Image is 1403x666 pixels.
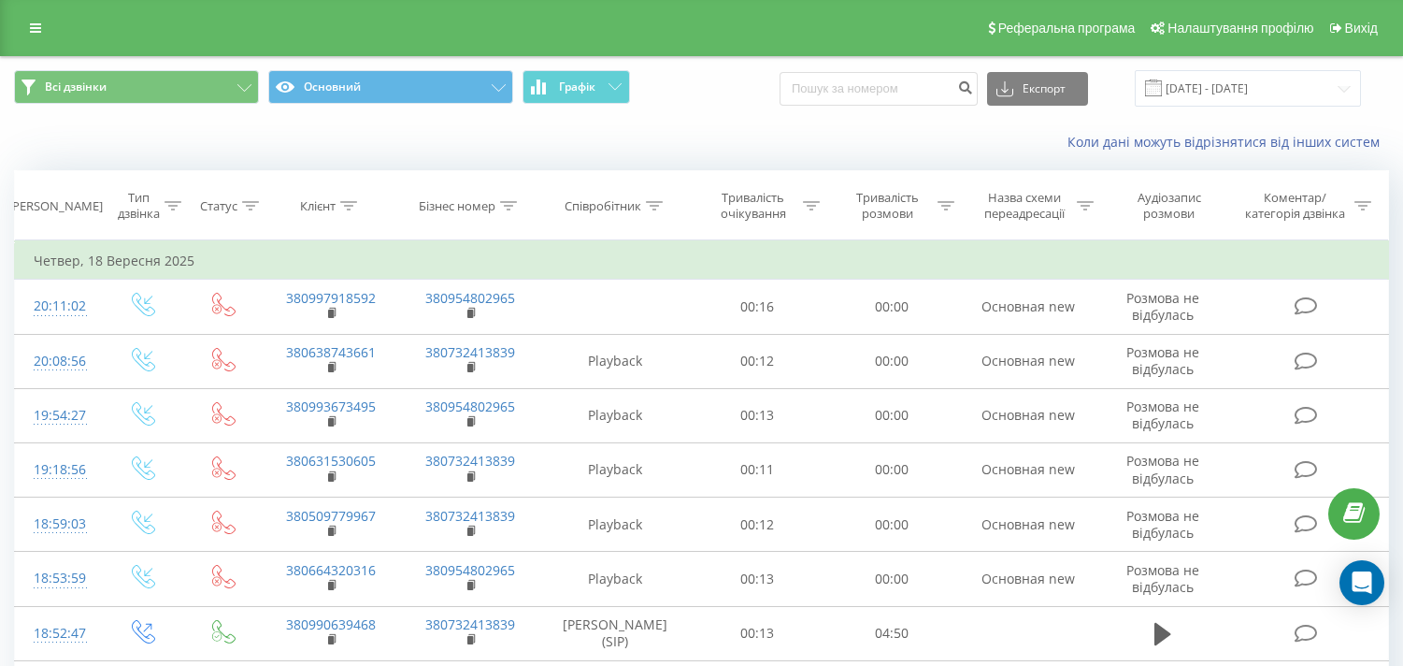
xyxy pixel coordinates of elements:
[425,507,515,525] a: 380732413839
[691,442,825,497] td: 00:11
[1115,190,1223,222] div: Аудіозапис розмови
[691,388,825,442] td: 00:13
[1126,452,1199,486] span: Розмова не відбулась
[1126,398,1199,432] span: Розмова не відбулась
[200,198,237,214] div: Статус
[565,198,641,214] div: Співробітник
[425,561,515,579] a: 380954802965
[1126,507,1199,542] span: Розмова не відбулась
[540,388,691,442] td: Playback
[34,398,81,434] div: 19:54:27
[268,70,513,104] button: Основний
[824,280,959,334] td: 00:00
[824,606,959,660] td: 04:50
[841,190,933,222] div: Тривалість розмови
[959,498,1098,552] td: Основная new
[540,552,691,606] td: Playback
[425,289,515,307] a: 380954802965
[34,560,81,597] div: 18:53:59
[8,198,103,214] div: [PERSON_NAME]
[691,280,825,334] td: 00:16
[559,80,595,94] span: Графік
[286,398,376,415] a: 380993673495
[824,498,959,552] td: 00:00
[1126,343,1199,378] span: Розмова не відбулась
[523,70,630,104] button: Графік
[540,334,691,388] td: Playback
[34,343,81,380] div: 20:08:56
[300,198,336,214] div: Клієнт
[540,442,691,497] td: Playback
[425,398,515,415] a: 380954802965
[286,343,376,361] a: 380638743661
[1345,21,1378,36] span: Вихід
[45,80,107,94] span: Всі дзвінки
[1240,190,1350,222] div: Коментар/категорія дзвінка
[1067,133,1389,151] a: Коли дані можуть відрізнятися вiд інших систем
[959,280,1098,334] td: Основная new
[998,21,1136,36] span: Реферальна програма
[824,552,959,606] td: 00:00
[419,198,495,214] div: Бізнес номер
[691,552,825,606] td: 00:13
[780,72,978,106] input: Пошук за номером
[1167,21,1313,36] span: Налаштування профілю
[540,498,691,552] td: Playback
[959,334,1098,388] td: Основная new
[1339,560,1384,605] div: Open Intercom Messenger
[540,606,691,660] td: [PERSON_NAME] (SIP)
[286,615,376,633] a: 380990639468
[425,343,515,361] a: 380732413839
[824,388,959,442] td: 00:00
[1126,561,1199,596] span: Розмова не відбулась
[976,190,1072,222] div: Назва схеми переадресації
[959,388,1098,442] td: Основная new
[824,442,959,497] td: 00:00
[286,561,376,579] a: 380664320316
[286,507,376,525] a: 380509779967
[691,334,825,388] td: 00:12
[34,506,81,543] div: 18:59:03
[691,606,825,660] td: 00:13
[14,70,259,104] button: Всі дзвінки
[34,615,81,652] div: 18:52:47
[824,334,959,388] td: 00:00
[117,190,160,222] div: Тип дзвінка
[15,242,1389,280] td: Четвер, 18 Вересня 2025
[286,452,376,470] a: 380631530605
[34,452,81,488] div: 19:18:56
[959,552,1098,606] td: Основная new
[959,442,1098,497] td: Основная new
[1126,289,1199,324] span: Розмова не відбулась
[34,288,81,325] div: 20:11:02
[286,289,376,307] a: 380997918592
[691,498,825,552] td: 00:12
[425,452,515,470] a: 380732413839
[425,615,515,633] a: 380732413839
[987,72,1088,106] button: Експорт
[708,190,799,222] div: Тривалість очікування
